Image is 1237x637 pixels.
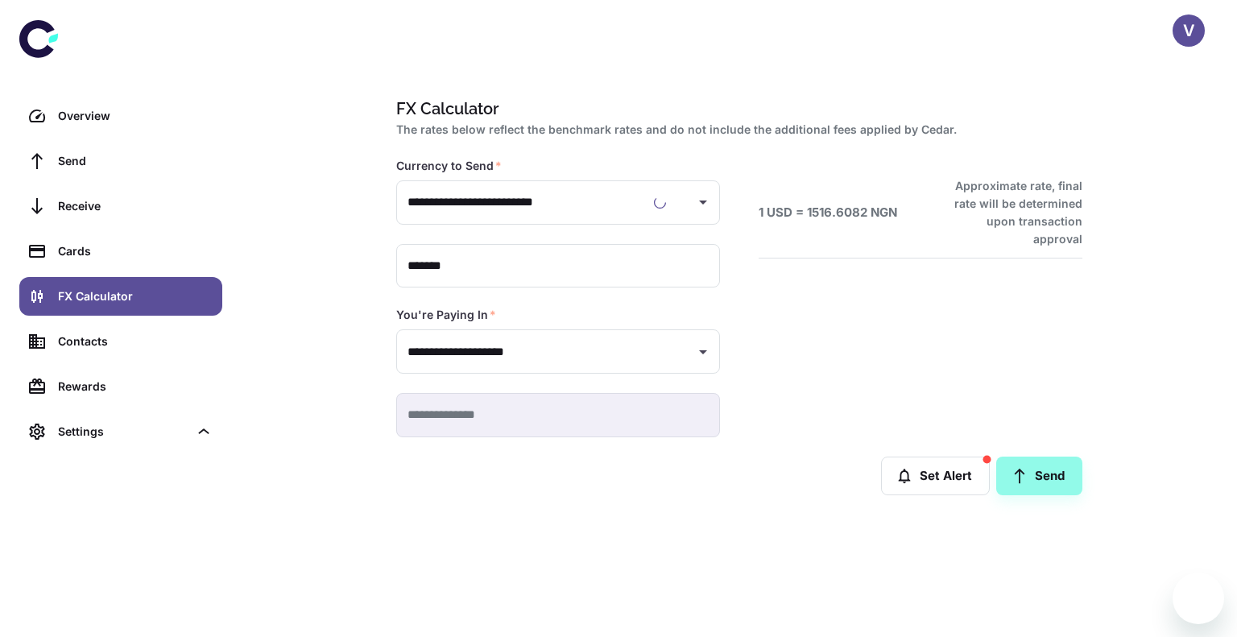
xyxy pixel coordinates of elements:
[19,187,222,225] a: Receive
[19,412,222,451] div: Settings
[19,322,222,361] a: Contacts
[937,177,1082,248] h6: Approximate rate, final rate will be determined upon transaction approval
[396,97,1076,121] h1: FX Calculator
[58,287,213,305] div: FX Calculator
[58,152,213,170] div: Send
[19,97,222,135] a: Overview
[759,204,897,222] h6: 1 USD = 1516.6082 NGN
[19,367,222,406] a: Rewards
[19,142,222,180] a: Send
[19,277,222,316] a: FX Calculator
[396,158,502,174] label: Currency to Send
[58,423,188,441] div: Settings
[58,378,213,395] div: Rewards
[1173,573,1224,624] iframe: Button to launch messaging window
[58,333,213,350] div: Contacts
[58,107,213,125] div: Overview
[692,341,714,363] button: Open
[58,197,213,215] div: Receive
[19,232,222,271] a: Cards
[58,242,213,260] div: Cards
[1173,14,1205,47] button: V
[881,457,990,495] button: Set Alert
[996,457,1082,495] a: Send
[692,191,714,213] button: Open
[396,307,496,323] label: You're Paying In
